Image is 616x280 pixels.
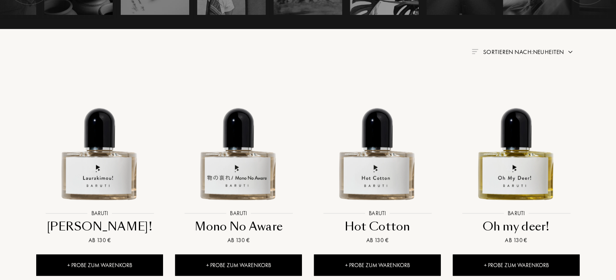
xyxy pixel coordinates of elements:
[36,71,163,255] a: Laurakimou! BarutiBaruti[PERSON_NAME]!Ab 130 €
[456,236,577,245] div: Ab 130 €
[483,48,564,56] span: Sortieren nach: Neuheiten
[39,236,160,245] div: Ab 130 €
[472,49,478,54] img: filter_by.png
[317,236,438,245] div: Ab 130 €
[567,49,574,55] img: arrow.png
[314,71,441,255] a: Hot Cotton BarutiBarutiHot CottonAb 130 €
[175,71,302,255] a: Mono No Aware BarutiBarutiMono No AwareAb 130 €
[315,80,440,205] img: Hot Cotton Baruti
[36,255,163,276] div: + Probe zum Warenkorb
[454,80,579,205] img: Oh my deer! Baruti
[314,255,441,276] div: + Probe zum Warenkorb
[37,80,162,205] img: Laurakimou! Baruti
[453,71,580,255] a: Oh my deer! BarutiBarutiOh my deer!Ab 130 €
[176,80,301,205] img: Mono No Aware Baruti
[175,255,302,276] div: + Probe zum Warenkorb
[453,255,580,276] div: + Probe zum Warenkorb
[178,236,299,245] div: Ab 130 €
